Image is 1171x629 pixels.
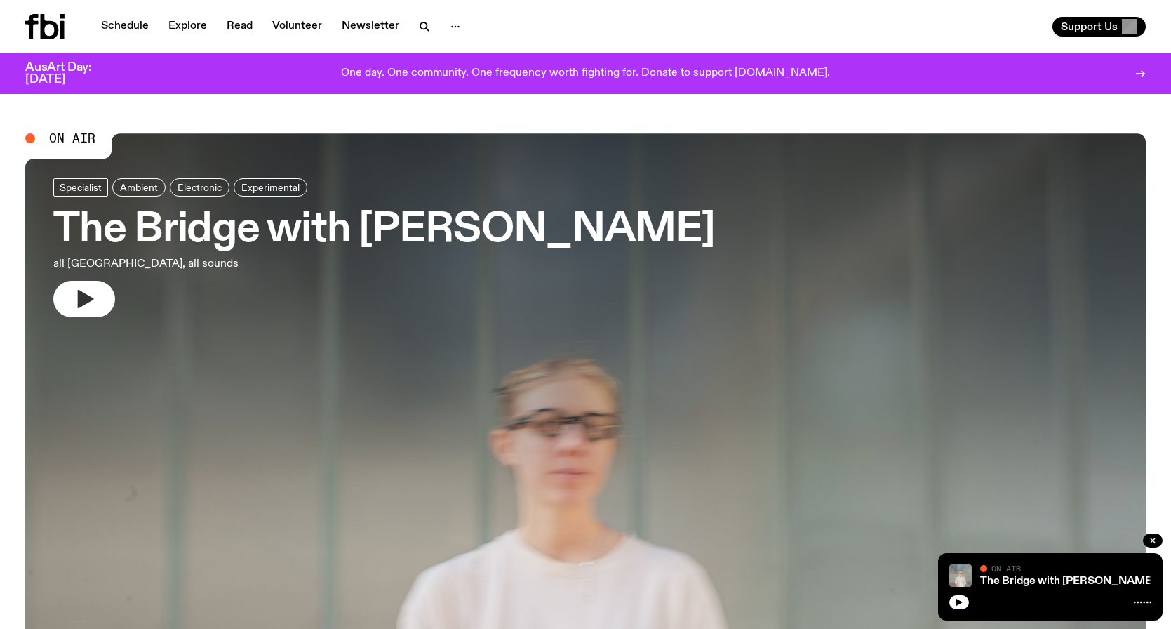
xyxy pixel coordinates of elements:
[53,178,715,317] a: The Bridge with [PERSON_NAME]all [GEOGRAPHIC_DATA], all sounds
[1061,20,1118,33] span: Support Us
[218,17,261,37] a: Read
[53,211,715,250] h3: The Bridge with [PERSON_NAME]
[170,178,229,197] a: Electronic
[60,182,102,192] span: Specialist
[241,182,300,192] span: Experimental
[341,67,830,80] p: One day. One community. One frequency worth fighting for. Donate to support [DOMAIN_NAME].
[991,564,1021,573] span: On Air
[1052,17,1146,37] button: Support Us
[120,182,158,192] span: Ambient
[234,178,307,197] a: Experimental
[264,17,330,37] a: Volunteer
[112,178,166,197] a: Ambient
[93,17,157,37] a: Schedule
[53,178,108,197] a: Specialist
[949,564,972,587] img: Mara stands in front of a frosted glass wall wearing a cream coloured t-shirt and black glasses. ...
[980,576,1156,587] a: The Bridge with [PERSON_NAME]
[333,17,408,37] a: Newsletter
[178,182,222,192] span: Electronic
[53,256,413,272] p: all [GEOGRAPHIC_DATA], all sounds
[49,132,95,145] span: On Air
[25,62,115,86] h3: AusArt Day: [DATE]
[160,17,215,37] a: Explore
